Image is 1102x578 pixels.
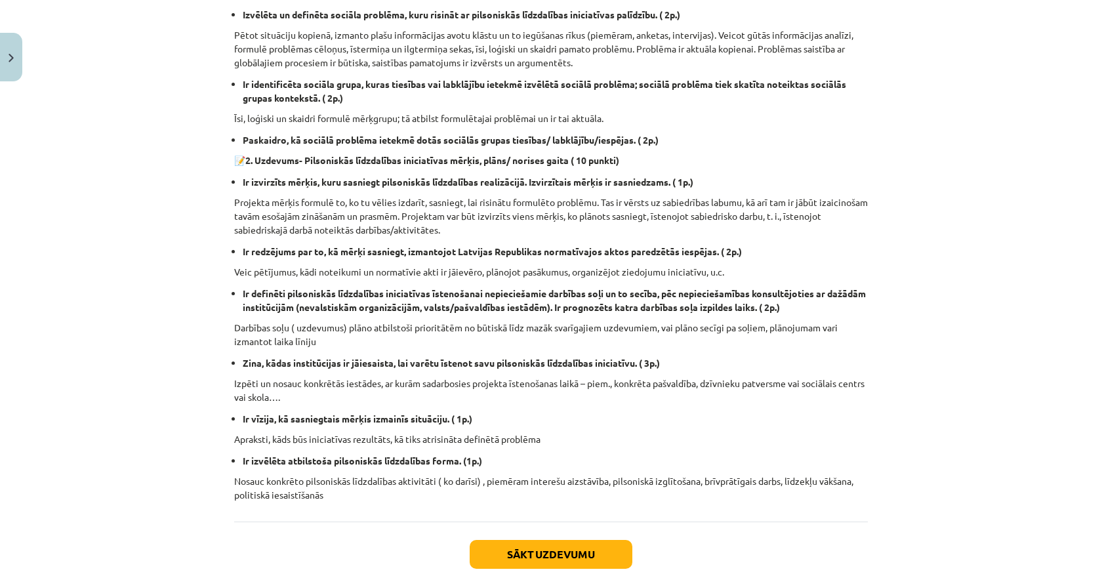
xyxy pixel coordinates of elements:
[243,413,472,424] strong: Ir vīzija, kā sasniegtais mērķis izmainīs situāciju. ( 1p.)
[234,28,868,70] p: Pētot situāciju kopienā, izmanto plašu informācijas avotu klāstu un to iegūšanas rīkus (piemēram,...
[234,154,619,166] strong: 📝2. Uzdevums- Pilsoniskās līdzdalības iniciatīvas mērķis, plāns/ norises gaita ( 10 punkti)
[243,455,482,466] strong: Ir izvēlēta atbilstoša pilsoniskās līdzdalības forma. (1p.)
[243,357,660,369] strong: Zina, kādas institūcijas ir jāiesaista, lai varētu īstenot savu pilsoniskās līdzdalības iniciatīv...
[234,265,868,279] p: Veic pētījumus, kādi noteikumi un normatīvie akti ir jāievēro, plānojot pasākumus, organizējot zi...
[470,540,632,569] button: Sākt uzdevumu
[243,134,659,146] strong: Paskaidro, kā sociālā problēma ietekmē dotās sociālās grupas tiesības/ labklājību/iespējas. ( 2p.)
[234,112,868,125] p: Īsi, loģiski un skaidri formulē mērķgrupu; tā atbilst formulētajai problēmai un ir tai aktuāla.
[234,377,868,404] p: Izpēti un nosauc konkrētās iestādes, ar kurām sadarbosies projekta īstenošanas laikā – piem., kon...
[9,54,14,62] img: icon-close-lesson-0947bae3869378f0d4975bcd49f059093ad1ed9edebbc8119c70593378902aed.svg
[243,9,680,20] strong: Izvēlēta un definēta sociāla problēma, kuru risināt ar pilsoniskās līdzdalības iniciatīvas palīdz...
[234,196,868,237] p: Projekta mērķis formulē to, ko tu vēlies izdarīt, sasniegt, lai risinātu formulēto problēmu. Tas ...
[234,321,868,348] p: Darbības soļu ( uzdevumus) plāno atbilstoši prioritātēm no būtiskā līdz mazāk svarīgajiem uzdevum...
[243,287,866,313] strong: Ir definēti pilsoniskās līdzdalības iniciatīvas īstenošanai nepieciešamie darbības soļi un to sec...
[234,432,868,446] p: Apraksti, kāds būs iniciatīvas rezultāts, kā tiks atrisināta definētā problēma
[243,78,846,104] strong: Ir identificēta sociāla grupa, kuras tiesības vai labklājību ietekmē izvēlētā sociālā problēma; s...
[243,176,693,188] strong: Ir izvirzīts mērķis, kuru sasniegt pilsoniskās līdzdalības realizācijā. Izvirzītais mērķis ir sas...
[243,245,742,257] strong: Ir redzējums par to, kā mērķi sasniegt, izmantojot Latvijas Republikas normatīvajos aktos paredzē...
[234,474,868,502] p: Nosauc konkrēto pilsoniskās līdzdalības aktivitāti ( ko darīsi) , piemēram interešu aizstāvība, p...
